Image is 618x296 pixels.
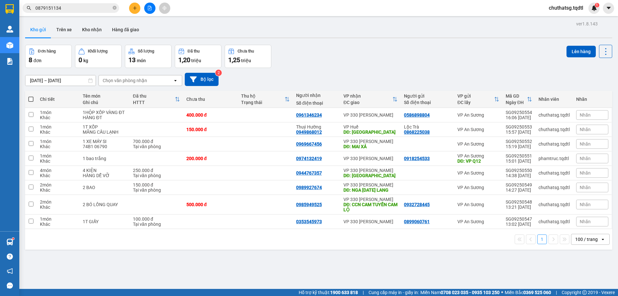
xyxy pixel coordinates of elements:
[40,222,76,227] div: Khác
[7,253,13,260] span: question-circle
[133,187,180,193] div: Tại văn phòng
[343,144,398,149] div: DĐ: MAI XÁ
[506,144,532,149] div: 15:19 [DATE]
[580,156,591,161] span: Nhãn
[580,185,591,190] span: Nhãn
[538,141,570,147] div: chuthatsg.tqdtl
[457,127,499,132] div: VP An Sương
[83,124,126,129] div: 1T XỐP
[457,202,499,207] div: VP An Sương
[296,141,322,147] div: 0969667456
[343,182,398,187] div: VP 330 [PERSON_NAME]
[441,290,500,295] strong: 0708 023 035 - 0935 103 250
[83,173,126,178] div: HÀNG DỄ VỠ
[40,124,76,129] div: 1 món
[296,129,322,135] div: 0949868012
[133,93,175,99] div: Đã thu
[107,22,144,37] button: Hàng đã giao
[144,3,155,14] button: file-add
[40,173,76,178] div: Khác
[133,216,180,222] div: 100.000 đ
[40,139,76,144] div: 1 món
[125,45,172,68] button: Số lượng13món
[404,219,430,224] div: 0899060761
[575,236,598,243] div: 100 / trang
[83,219,126,224] div: 1T GIẤY
[27,6,31,10] span: search
[138,49,154,53] div: Số lượng
[538,97,570,102] div: Nhân viên
[25,22,51,37] button: Kho gửi
[162,6,167,10] span: aim
[506,205,532,210] div: 13:21 [DATE]
[580,141,591,147] span: Nhãn
[186,112,235,118] div: 400.000 đ
[506,100,527,105] div: Ngày ĐH
[133,173,180,178] div: Tại văn phòng
[343,187,398,193] div: DĐ: NGA 3 HAI LANG
[591,5,597,11] img: icon-new-feature
[343,173,398,178] div: DĐ: ĐÔNG HÀ
[133,168,180,173] div: 250.000 đ
[454,91,502,108] th: Toggle SortBy
[83,185,126,190] div: 2 BAO
[296,219,322,224] div: 0353545973
[16,35,26,43] span: CC:
[75,45,122,68] button: Khối lượng0kg
[238,91,293,108] th: Toggle SortBy
[506,110,532,115] div: SG09250554
[83,129,126,135] div: MÃNG CẦU LẠNH
[580,219,591,224] span: Nhãn
[40,182,76,187] div: 2 món
[580,202,591,207] span: Nhãn
[3,4,30,18] span: VP An Sương
[40,187,76,193] div: Khác
[133,100,175,105] div: HTTT
[83,100,126,105] div: Ghi chú
[128,56,136,64] span: 13
[51,22,77,37] button: Trên xe
[363,289,364,296] span: |
[343,124,398,129] div: VP Huế
[505,289,551,296] span: Miền Bắc
[506,222,532,227] div: 13:02 [DATE]
[343,139,398,144] div: VP 330 [PERSON_NAME]
[506,124,532,129] div: SG09250553
[188,49,200,53] div: Đã thu
[606,5,612,11] span: caret-down
[538,112,570,118] div: chuthatsg.tqdtl
[2,35,11,43] span: CR:
[83,110,126,115] div: 1HỘP XỐP VÀNG ĐT
[186,202,235,207] div: 500.000 đ
[420,289,500,296] span: Miền Nam
[83,168,126,173] div: 4 KIỆN
[296,185,322,190] div: 0989927674
[506,93,527,99] div: Mã GD
[296,156,322,161] div: 0974132419
[130,91,183,108] th: Toggle SortBy
[48,27,60,33] span: Giao:
[35,5,111,12] input: Tìm tên, số ĐT hoặc mã đơn
[603,3,614,14] button: caret-down
[113,6,117,10] span: close-circle
[506,187,532,193] div: 14:27 [DATE]
[340,91,401,108] th: Toggle SortBy
[330,290,358,295] strong: 1900 633 818
[502,91,535,108] th: Toggle SortBy
[83,156,126,161] div: 1 bao trắng
[457,170,499,176] div: VP An Sương
[186,156,235,161] div: 200.000 đ
[48,4,94,18] span: VP 330 [PERSON_NAME]
[103,77,147,84] div: Chọn văn phòng nhận
[404,124,451,129] div: Lộc Trà
[506,139,532,144] div: SG09250552
[343,93,392,99] div: VP nhận
[12,238,14,240] sup: 1
[296,170,322,176] div: 0944767357
[596,3,598,7] span: 1
[175,45,221,68] button: Đã thu1,20 triệu
[506,216,532,222] div: SG09250547
[404,202,430,207] div: 0932728445
[40,158,76,164] div: Khác
[457,93,494,99] div: VP gửi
